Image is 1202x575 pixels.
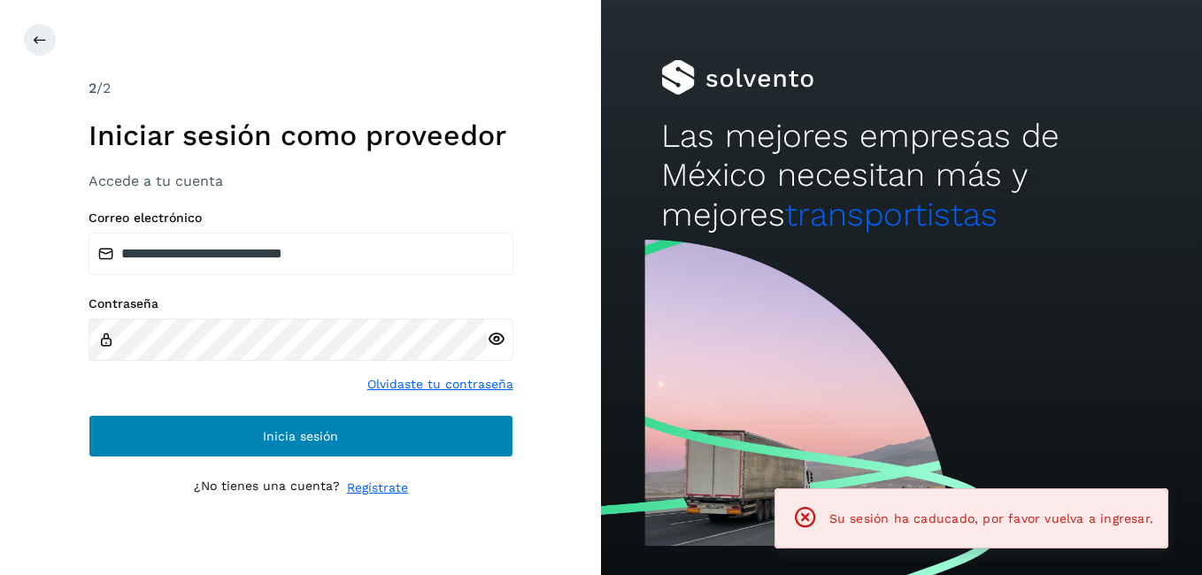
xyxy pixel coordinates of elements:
[194,479,340,497] p: ¿No tienes una cuenta?
[661,117,1142,234] h2: Las mejores empresas de México necesitan más y mejores
[785,195,998,234] span: transportistas
[367,375,513,394] a: Olvidaste tu contraseña
[89,211,513,226] label: Correo electrónico
[347,479,408,497] a: Regístrate
[89,172,513,189] h3: Accede a tu cuenta
[263,430,338,442] span: Inicia sesión
[89,80,96,96] span: 2
[89,415,513,457] button: Inicia sesión
[89,296,513,311] label: Contraseña
[89,78,513,99] div: /2
[829,511,1153,525] span: Su sesión ha caducado, por favor vuelva a ingresar.
[89,119,513,152] h1: Iniciar sesión como proveedor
